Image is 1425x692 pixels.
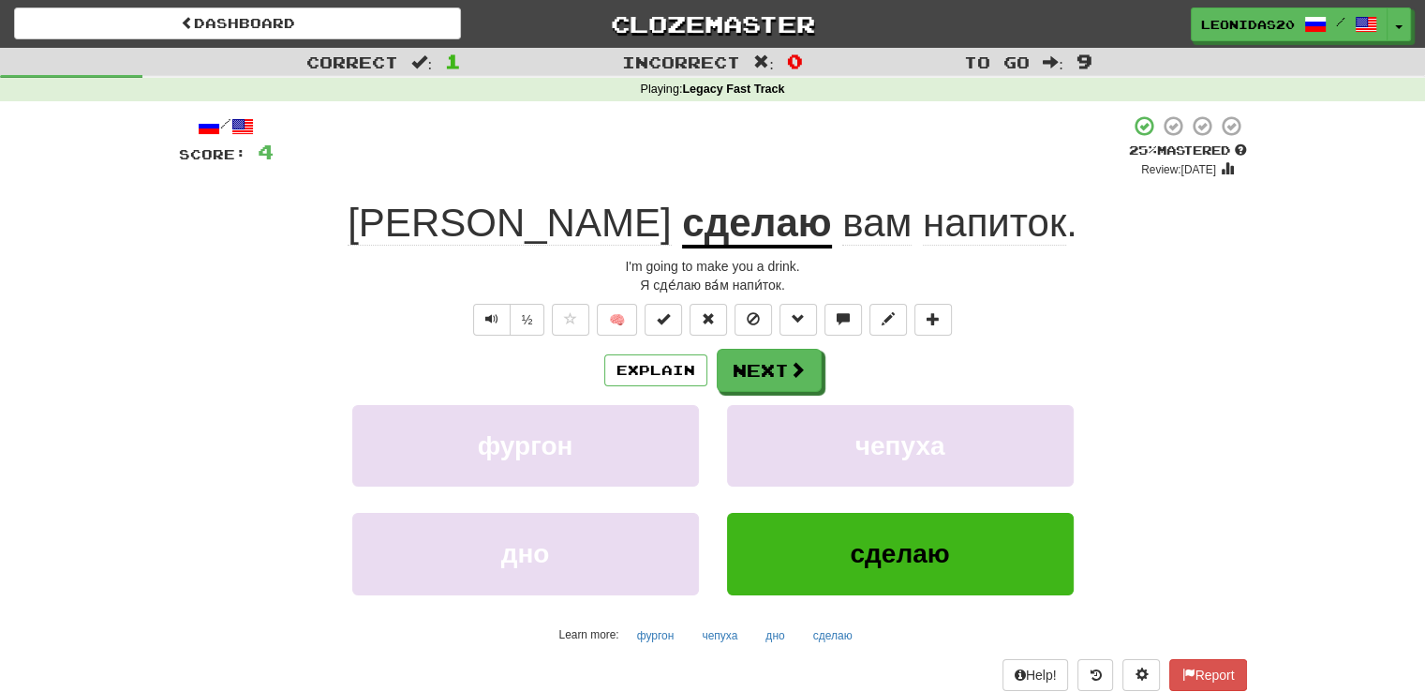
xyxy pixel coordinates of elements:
span: : [1043,54,1063,70]
div: Text-to-speech controls [469,304,545,336]
button: Play sentence audio (ctl+space) [473,304,511,336]
button: Help! [1002,659,1069,691]
a: Dashboard [14,8,461,39]
span: 0 [787,50,803,72]
button: сделаю [803,622,863,650]
span: напиток [923,201,1066,246]
a: leonidas20 / [1191,8,1388,41]
button: дно [755,622,794,650]
span: 25 % [1129,143,1157,158]
span: To go [964,53,1030,71]
span: фургон [478,431,573,460]
span: / [1336,15,1345,28]
div: / [179,114,274,138]
u: сделаю [682,201,831,248]
span: Incorrect [622,53,740,71]
span: 9 [1076,50,1092,72]
button: Explain [604,354,707,386]
span: Score: [179,146,246,162]
div: I'm going to make you a drink. [179,257,1247,276]
button: Report [1169,659,1246,691]
div: Mastered [1129,143,1247,159]
button: Reset to 0% Mastered (alt+r) [690,304,727,336]
button: Edit sentence (alt+d) [869,304,907,336]
button: чепуха [727,405,1074,487]
span: Correct [306,53,398,71]
button: Next [717,349,822,392]
span: сделаю [850,539,949,568]
span: чепуха [855,431,945,460]
button: фургон [352,405,699,487]
span: : [411,54,432,70]
small: Review: [DATE] [1141,163,1216,176]
span: дно [501,539,550,568]
button: сделаю [727,513,1074,594]
button: Add to collection (alt+a) [914,304,952,336]
button: ½ [510,304,545,336]
button: 🧠 [597,304,637,336]
button: Round history (alt+y) [1077,659,1113,691]
span: 1 [445,50,461,72]
button: Ignore sentence (alt+i) [735,304,772,336]
span: вам [842,201,912,246]
button: дно [352,513,699,594]
a: Clozemaster [489,8,936,40]
div: Я сде́лаю ва́м напи́ток. [179,276,1247,294]
span: 4 [258,140,274,163]
span: [PERSON_NAME] [348,201,671,246]
button: чепуха [691,622,748,650]
span: . [832,201,1077,246]
button: Grammar (alt+g) [779,304,817,336]
button: фургон [627,622,685,650]
small: Learn more: [558,628,618,641]
button: Set this sentence to 100% Mastered (alt+m) [645,304,682,336]
button: Discuss sentence (alt+u) [824,304,862,336]
span: : [753,54,774,70]
button: Favorite sentence (alt+f) [552,304,589,336]
span: leonidas20 [1201,16,1295,33]
strong: Legacy Fast Track [682,83,784,96]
